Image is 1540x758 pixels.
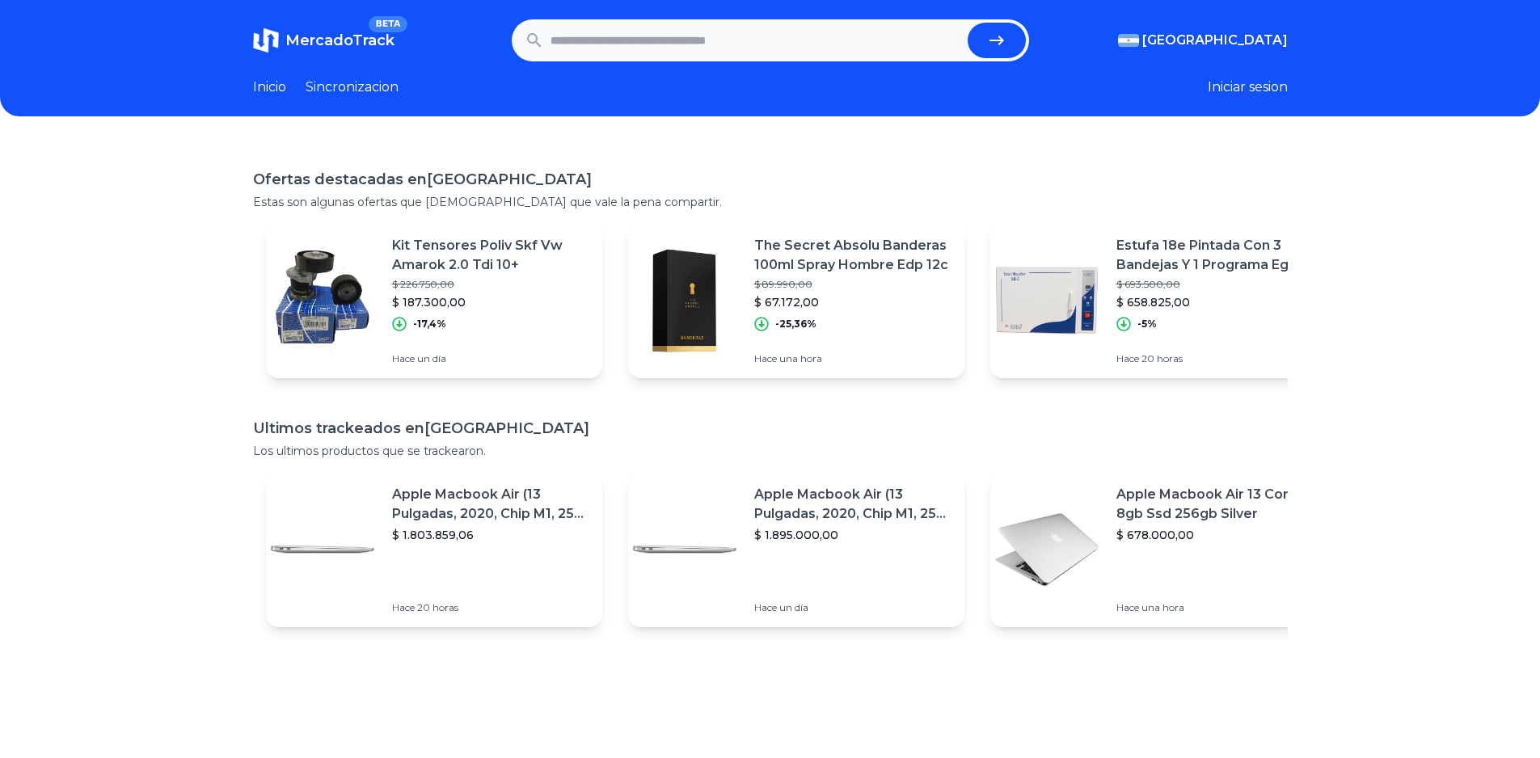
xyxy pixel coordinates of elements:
h1: Ofertas destacadas en [GEOGRAPHIC_DATA] [253,168,1288,191]
p: Hace una hora [754,352,951,365]
p: $ 1.895.000,00 [754,527,951,543]
img: Featured image [266,493,379,606]
p: $ 693.500,00 [1116,278,1314,291]
p: $ 1.803.859,06 [392,527,589,543]
p: $ 226.750,00 [392,278,589,291]
p: Hace 20 horas [1116,352,1314,365]
p: $ 67.172,00 [754,294,951,310]
a: Sincronizacion [306,78,399,97]
p: $ 678.000,00 [1116,527,1314,543]
p: Apple Macbook Air (13 Pulgadas, 2020, Chip M1, 256 Gb De Ssd, 8 Gb De Ram) - Plata [392,485,589,524]
p: Hace un día [392,352,589,365]
span: MercadoTrack [285,32,394,49]
img: Featured image [628,244,741,357]
p: Hace un día [754,601,951,614]
p: Hace una hora [1116,601,1314,614]
button: Iniciar sesion [1208,78,1288,97]
a: Featured imageApple Macbook Air (13 Pulgadas, 2020, Chip M1, 256 Gb De Ssd, 8 Gb De Ram) - Plata$... [628,472,964,627]
h1: Ultimos trackeados en [GEOGRAPHIC_DATA] [253,417,1288,440]
p: $ 658.825,00 [1116,294,1314,310]
a: MercadoTrackBETA [253,27,394,53]
a: Featured imageApple Macbook Air (13 Pulgadas, 2020, Chip M1, 256 Gb De Ssd, 8 Gb De Ram) - Plata$... [266,472,602,627]
img: Featured image [990,493,1103,606]
img: Featured image [990,244,1103,357]
p: Estas son algunas ofertas que [DEMOGRAPHIC_DATA] que vale la pena compartir. [253,194,1288,210]
img: MercadoTrack [253,27,279,53]
p: Apple Macbook Air (13 Pulgadas, 2020, Chip M1, 256 Gb De Ssd, 8 Gb De Ram) - Plata [754,485,951,524]
a: Featured imageApple Macbook Air 13 Core I5 8gb Ssd 256gb Silver$ 678.000,00Hace una hora [990,472,1327,627]
img: Featured image [628,493,741,606]
p: -17,4% [413,318,446,331]
span: [GEOGRAPHIC_DATA] [1142,31,1288,50]
p: Apple Macbook Air 13 Core I5 8gb Ssd 256gb Silver [1116,485,1314,524]
p: Estufa 18e Pintada Con 3 Bandejas Y 1 Programa Egeo [1116,236,1314,275]
a: Featured imageEstufa 18e Pintada Con 3 Bandejas Y 1 Programa Egeo$ 693.500,00$ 658.825,00-5%Hace ... [990,223,1327,378]
p: -25,36% [775,318,816,331]
p: $ 89.990,00 [754,278,951,291]
img: Featured image [266,244,379,357]
p: Kit Tensores Poliv Skf Vw Amarok 2.0 Tdi 10+ [392,236,589,275]
p: -5% [1137,318,1157,331]
img: Argentina [1118,34,1139,47]
button: [GEOGRAPHIC_DATA] [1118,31,1288,50]
a: Inicio [253,78,286,97]
a: Featured imageThe Secret Absolu Banderas 100ml Spray Hombre Edp 12c$ 89.990,00$ 67.172,00-25,36%H... [628,223,964,378]
p: Los ultimos productos que se trackearon. [253,443,1288,459]
p: The Secret Absolu Banderas 100ml Spray Hombre Edp 12c [754,236,951,275]
a: Featured imageKit Tensores Poliv Skf Vw Amarok 2.0 Tdi 10+$ 226.750,00$ 187.300,00-17,4%Hace un día [266,223,602,378]
p: $ 187.300,00 [392,294,589,310]
span: BETA [369,16,407,32]
p: Hace 20 horas [392,601,589,614]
